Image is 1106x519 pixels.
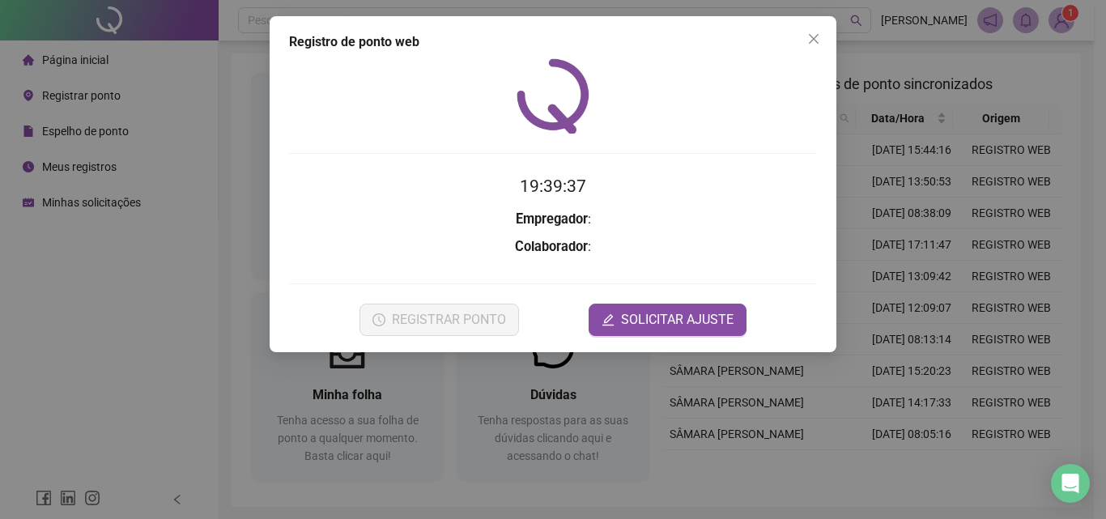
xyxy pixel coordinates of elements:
[289,236,817,257] h3: :
[517,58,589,134] img: QRPoint
[520,177,586,196] time: 19:39:37
[807,32,820,45] span: close
[289,209,817,230] h3: :
[359,304,519,336] button: REGISTRAR PONTO
[602,313,615,326] span: edit
[515,239,588,254] strong: Colaborador
[589,304,747,336] button: editSOLICITAR AJUSTE
[1051,464,1090,503] div: Open Intercom Messenger
[516,211,588,227] strong: Empregador
[621,310,734,330] span: SOLICITAR AJUSTE
[289,32,817,52] div: Registro de ponto web
[801,26,827,52] button: Close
